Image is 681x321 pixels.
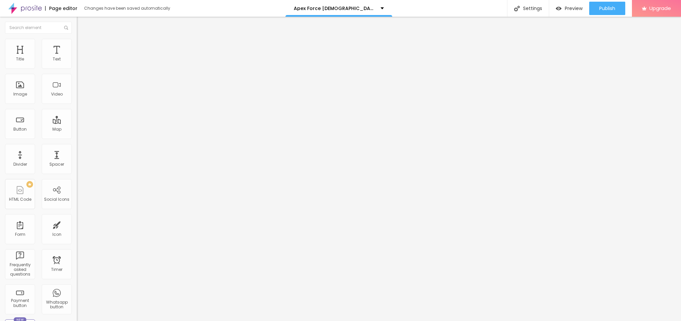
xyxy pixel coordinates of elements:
img: Icone [64,26,68,30]
div: Social Icons [44,197,69,202]
div: Frequently asked questions [7,263,33,277]
div: Icon [52,232,61,237]
div: Spacer [49,162,64,167]
input: Search element [5,22,72,34]
div: Timer [51,267,62,272]
div: Button [13,127,27,132]
button: Preview [549,2,589,15]
div: Form [15,232,25,237]
p: Apex Force [DEMOGRAPHIC_DATA][MEDICAL_DATA] Review Truth! Must Read Before Buying? [294,6,376,11]
div: Text [53,57,61,61]
div: Title [16,57,24,61]
span: Preview [565,6,583,11]
div: Payment button [7,298,33,308]
div: Page editor [45,6,77,11]
div: Changes have been saved automatically [84,6,170,10]
span: Publish [599,6,615,11]
div: Map [52,127,61,132]
img: Icone [514,6,520,11]
img: view-1.svg [556,6,561,11]
button: Publish [589,2,625,15]
span: Upgrade [649,5,671,11]
div: Divider [13,162,27,167]
div: Whatsapp button [43,300,70,310]
div: Image [13,92,27,97]
div: Video [51,92,63,97]
div: HTML Code [9,197,31,202]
